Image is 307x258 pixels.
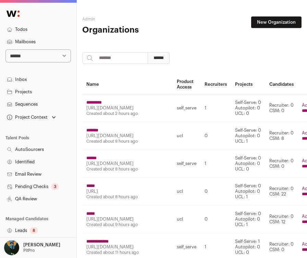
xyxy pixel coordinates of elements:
[173,178,200,206] td: ucl
[231,178,265,206] td: Self-Serve: 0 Autopilot: 0 UCL: 1
[30,227,38,234] div: 8
[231,94,265,122] td: Self-Serve: 0 Autopilot: 0 UCL: 0
[173,94,200,122] td: self_serve
[200,206,231,233] td: 0
[5,113,57,122] button: Open dropdown
[265,150,298,178] td: Recruiter: 0 CSM: 0
[200,122,231,150] td: 0
[173,122,200,150] td: ucl
[51,183,59,190] div: 3
[23,248,35,253] p: PitPro
[86,189,98,193] a: [URL]
[86,111,169,116] div: Created about 2 hours ago
[86,250,169,255] div: Created about 11 hours ago
[86,133,134,138] a: [URL][DOMAIN_NAME]
[5,115,48,120] div: Project Context
[173,75,200,94] th: Product Access
[265,206,298,233] td: Recruiter: 0 CSM: 12
[86,161,134,166] a: [URL][DOMAIN_NAME]
[231,75,265,94] th: Projects
[265,75,298,94] th: Candidates
[86,194,169,200] div: Created about 8 hours ago
[173,206,200,233] td: ucl
[200,178,231,206] td: 0
[231,206,265,233] td: Self-Serve: 0 Autopilot: 0 UCL: 1
[3,7,23,21] img: Wellfound
[231,150,265,178] td: Self-Serve: 0 Autopilot: 0 UCL: 0
[82,17,95,21] a: Admin
[86,139,169,144] div: Created about 8 hours ago
[82,75,173,94] th: Name
[231,122,265,150] td: Self-Serve: 0 Autopilot: 0 UCL: 1
[251,16,302,28] a: New Organization
[3,240,62,255] button: Open dropdown
[86,166,169,172] div: Created about 8 hours ago
[265,122,298,150] td: Recruiter: 0 CSM: 8
[86,106,134,110] a: [URL][DOMAIN_NAME]
[4,240,19,255] img: 12031951-medium_jpg
[200,75,231,94] th: Recruiters
[86,245,134,249] a: [URL][DOMAIN_NAME]
[23,242,60,248] p: [PERSON_NAME]
[82,25,155,36] h1: Organizations
[265,178,298,206] td: Recruiter: 0 CSM: 22
[86,222,169,227] div: Created about 9 hours ago
[86,217,134,221] a: [URL][DOMAIN_NAME]
[200,94,231,122] td: 1
[173,150,200,178] td: self_serve
[200,150,231,178] td: 1
[265,94,298,122] td: Recruiter: 0 CSM: 0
